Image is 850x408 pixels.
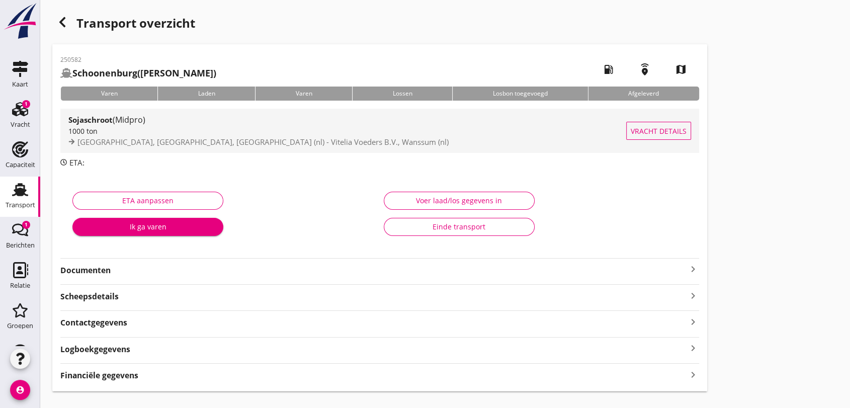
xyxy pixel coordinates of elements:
i: keyboard_arrow_right [687,368,699,381]
i: keyboard_arrow_right [687,315,699,329]
div: Afgeleverd [588,87,699,101]
strong: Scheepsdetails [60,291,119,302]
i: local_gas_station [594,55,623,84]
div: Varen [60,87,157,101]
div: Capaciteit [6,161,35,168]
div: Losbon toegevoegd [452,87,587,101]
a: Sojaschroot(Midpro)1000 ton[GEOGRAPHIC_DATA], [GEOGRAPHIC_DATA], [GEOGRAPHIC_DATA] (nl) - Vitelia... [60,109,699,153]
strong: Schoonenburg [72,67,137,79]
p: 250582 [60,55,216,64]
i: map [667,55,695,84]
button: ETA aanpassen [72,192,223,210]
strong: Sojaschroot [68,115,113,125]
img: logo-small.a267ee39.svg [2,3,38,40]
button: Vracht details [626,122,691,140]
button: Einde transport [384,218,535,236]
div: Relatie [10,282,30,289]
button: Ik ga varen [72,218,223,236]
h2: ([PERSON_NAME]) [60,66,216,80]
div: Transport [6,202,35,208]
div: Einde transport [392,221,526,232]
span: [GEOGRAPHIC_DATA], [GEOGRAPHIC_DATA], [GEOGRAPHIC_DATA] (nl) - Vitelia Voeders B.V., Wanssum (nl) [77,137,449,147]
div: Vracht [11,121,30,128]
i: keyboard_arrow_right [687,342,699,355]
div: Voer laad/los gegevens in [392,195,526,206]
div: Varen [255,87,352,101]
div: Berichten [6,242,35,249]
i: keyboard_arrow_right [687,263,699,275]
span: ETA: [69,157,84,168]
div: Transport overzicht [52,12,707,36]
strong: Contactgegevens [60,317,127,329]
i: emergency_share [631,55,659,84]
i: keyboard_arrow_right [687,289,699,302]
div: 1 [22,221,30,229]
div: 1 [22,100,30,108]
strong: Financiële gegevens [60,370,138,381]
div: Lossen [352,87,452,101]
button: Voer laad/los gegevens in [384,192,535,210]
div: Laden [157,87,255,101]
div: Ik ga varen [80,221,215,232]
span: Vracht details [631,126,687,136]
div: ETA aanpassen [81,195,215,206]
div: Groepen [7,322,33,329]
strong: Logboekgegevens [60,344,130,355]
i: account_circle [10,380,30,400]
div: 1000 ton [68,126,626,136]
div: Kaart [12,81,28,88]
strong: Documenten [60,265,687,276]
span: (Midpro) [113,114,145,125]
